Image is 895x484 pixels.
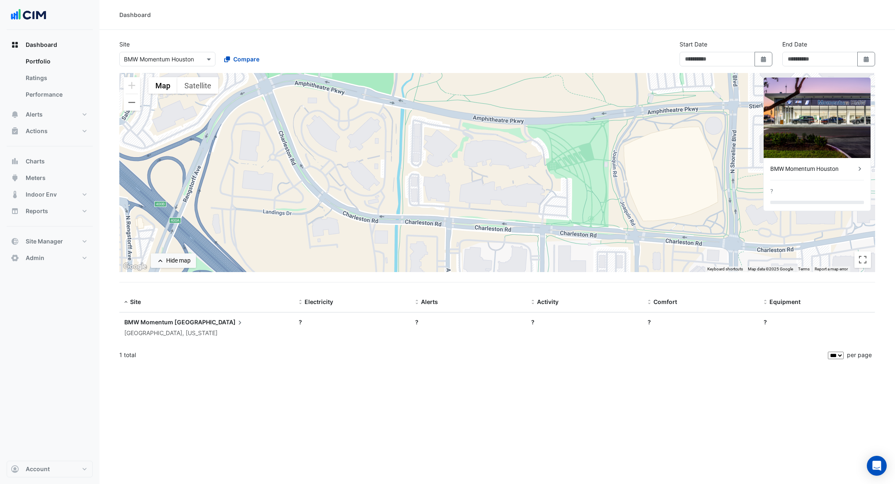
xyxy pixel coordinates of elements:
button: Zoom in [123,77,140,94]
span: Map data ©2025 Google [748,267,793,271]
app-icon: Admin [11,254,19,262]
span: Site Manager [26,237,63,246]
span: Compare [233,55,259,63]
app-icon: Meters [11,174,19,182]
button: Zoom out [123,94,140,111]
button: Show satellite imagery [177,77,218,94]
label: Site [119,40,130,49]
span: BMW Momentum [124,319,173,326]
app-icon: Actions [11,127,19,135]
app-icon: Reports [11,207,19,215]
a: Portfolio [19,53,93,70]
div: ? [299,318,405,326]
button: Keyboard shortcuts [707,266,743,272]
span: Meters [26,174,46,182]
button: Actions [7,123,93,139]
span: Electricity [305,298,333,305]
app-icon: Indoor Env [11,190,19,199]
div: ? [764,318,870,326]
label: Start Date [680,40,707,49]
span: Alerts [26,110,43,119]
span: Indoor Env [26,190,57,199]
a: Open this area in Google Maps (opens a new window) [121,261,149,272]
app-icon: Dashboard [11,41,19,49]
div: ? [415,318,522,326]
app-icon: Charts [11,157,19,165]
button: Compare [219,52,265,66]
span: Comfort [653,298,677,305]
a: Terms (opens in new tab) [798,267,810,271]
div: ? [770,187,773,196]
button: Charts [7,153,93,170]
fa-icon: Select Date [760,56,767,63]
div: BMW Momentum Houston [770,165,856,173]
a: Report a map error [815,267,848,271]
span: [GEOGRAPHIC_DATA] [174,318,244,327]
img: BMW Momentum Houston [764,78,871,158]
span: Charts [26,157,45,165]
span: per page [847,351,872,358]
span: Alerts [421,298,438,305]
span: Account [26,465,50,473]
button: Hide map [151,253,196,268]
div: Hide map [166,256,191,265]
button: Alerts [7,106,93,123]
button: Reports [7,203,93,219]
button: Toggle fullscreen view [854,251,871,268]
button: Show street map [148,77,177,94]
img: Google [121,261,149,272]
span: Activity [537,298,559,305]
div: Dashboard [119,10,151,19]
app-icon: Site Manager [11,237,19,246]
span: Dashboard [26,41,57,49]
span: Admin [26,254,44,262]
div: 1 total [119,345,826,365]
button: Meters [7,170,93,186]
span: Site [130,298,141,305]
a: Performance [19,86,93,103]
span: Reports [26,207,48,215]
button: Account [7,461,93,477]
fa-icon: Select Date [863,56,870,63]
span: Actions [26,127,48,135]
div: Open Intercom Messenger [867,456,887,476]
button: Indoor Env [7,186,93,203]
div: ? [531,318,638,326]
label: End Date [782,40,807,49]
div: ? [648,318,754,326]
a: Ratings [19,70,93,86]
app-icon: Alerts [11,110,19,119]
div: [GEOGRAPHIC_DATA], [US_STATE] [124,328,289,338]
img: Company Logo [10,7,47,23]
button: Site Manager [7,233,93,250]
span: Equipment [769,298,801,305]
button: Admin [7,250,93,266]
div: Dashboard [7,53,93,106]
button: Dashboard [7,36,93,53]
